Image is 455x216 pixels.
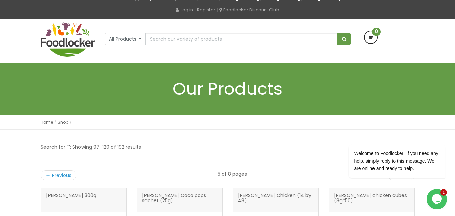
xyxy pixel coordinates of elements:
button: All Products [105,33,146,45]
iframe: chat widget [427,189,448,209]
span: 0 [372,28,381,36]
a: Foodlocker Discount Club [219,7,279,13]
a: Home [41,119,53,125]
img: FoodLocker [41,22,95,57]
p: Search for "": Showing 97–120 of 192 results [41,143,141,151]
span: | [217,6,218,13]
span: [PERSON_NAME] Chicken (14 by 48) [238,193,313,207]
li: -- 5 of 8 pages -- [211,171,254,177]
a: Shop [58,119,68,125]
span: [PERSON_NAME] Coco pops sachet (25g) [142,193,217,207]
a: Register [197,7,215,13]
iframe: chat widget [327,83,448,186]
span: | [194,6,196,13]
h1: Our Products [41,80,415,98]
span: [PERSON_NAME] chicken cubes (8g*50) [334,193,409,207]
a: ← Previous [41,170,76,180]
a: Log in [176,7,193,13]
span: [PERSON_NAME] 300g [46,193,96,207]
input: Search our variety of products [145,33,337,45]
